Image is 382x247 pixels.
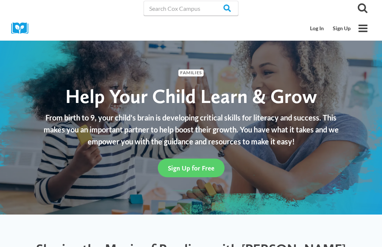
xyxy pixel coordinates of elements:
[144,1,238,16] input: Search Cox Campus
[306,21,355,35] nav: Secondary Mobile Navigation
[178,69,203,76] span: Families
[11,22,34,34] img: Cox Campus
[65,84,317,108] span: Help Your Child Learn & Grow
[40,112,342,147] p: From birth to 9, your child's brain is developing critical skills for literacy and success. This ...
[306,21,328,35] a: Log In
[355,21,371,36] button: Open menu
[168,164,215,172] span: Sign Up for Free
[158,159,225,177] a: Sign Up for Free
[328,21,355,35] a: Sign Up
